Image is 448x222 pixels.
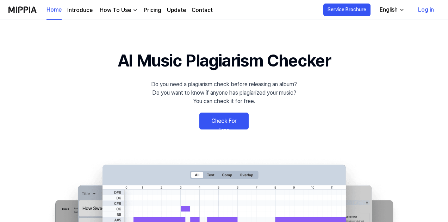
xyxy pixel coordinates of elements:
[46,0,62,20] a: Home
[167,6,186,14] a: Update
[118,48,331,73] h1: AI Music Plagiarism Checker
[199,113,249,129] a: Check For Free
[144,6,161,14] a: Pricing
[378,6,399,14] div: English
[151,80,297,106] div: Do you need a plagiarism check before releasing an album? Do you want to know if anyone has plagi...
[98,6,132,14] div: How To Use
[67,6,93,14] a: Introduce
[192,6,213,14] a: Contact
[374,3,409,17] button: English
[132,7,138,13] img: down
[323,4,371,16] button: Service Brochure
[98,6,138,14] button: How To Use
